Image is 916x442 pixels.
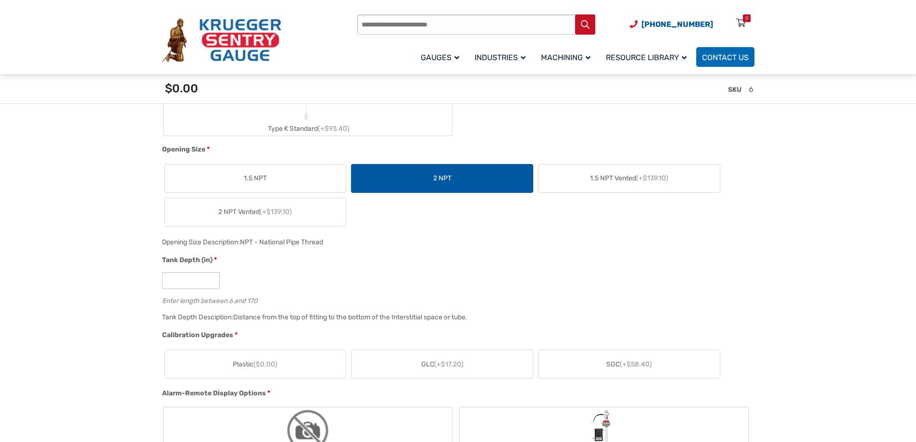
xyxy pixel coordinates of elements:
[267,388,270,398] abbr: required
[620,360,652,368] span: (+$58.40)
[630,18,713,30] a: Phone Number (920) 434-8860
[702,53,749,62] span: Contact Us
[162,256,213,264] span: Tank Depth (in)
[745,14,748,22] div: 0
[162,389,266,397] span: Alarm-Remote Display Options
[233,313,467,321] div: Distance from the top of fitting to the bottom of the Interstitial space or tube.
[162,238,240,246] span: Opening Size Description:
[235,330,238,340] abbr: required
[421,359,464,369] span: GLC
[162,331,233,339] span: Calibration Upgrades
[590,173,668,183] span: 1.5 NPT Vented
[696,47,754,67] a: Contact Us
[240,238,323,246] div: NPT - National Pipe Thread
[606,53,687,62] span: Resource Library
[162,18,281,63] img: Krueger Sentry Gauge
[641,20,713,29] span: [PHONE_NUMBER]
[636,174,668,182] span: (+$139.10)
[606,359,652,369] span: SGC
[162,313,233,321] span: Tank Depth Desciption:
[260,208,292,216] span: (+$139.10)
[749,85,753,94] span: 6
[207,144,210,154] abbr: required
[541,53,590,62] span: Machining
[233,359,277,369] span: Plastic
[728,86,741,94] span: SKU
[244,173,267,183] span: 1.5 NPT
[433,173,452,183] span: 2 NPT
[218,207,292,217] span: 2 NPT Vented
[214,255,217,265] abbr: required
[421,53,459,62] span: Gauges
[415,46,469,68] a: Gauges
[600,46,696,68] a: Resource Library
[434,360,464,368] span: (+$17.20)
[163,122,452,136] div: Type K Standard
[253,360,277,368] span: ($0.00)
[318,125,350,133] span: (+$93.40)
[535,46,600,68] a: Machining
[475,53,526,62] span: Industries
[469,46,535,68] a: Industries
[162,145,205,153] span: Opening Size
[162,295,750,304] div: Enter length between 6 and 170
